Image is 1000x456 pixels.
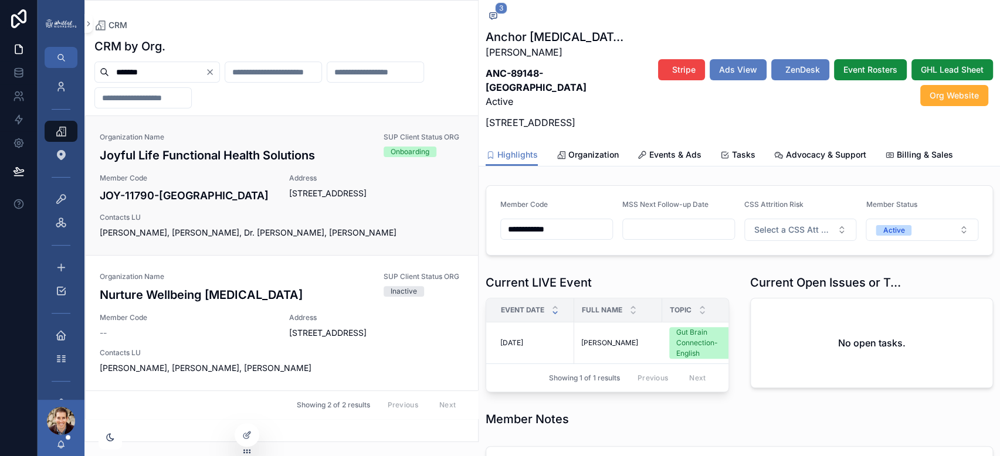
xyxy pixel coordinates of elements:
h1: Anchor [MEDICAL_DATA] [486,29,624,45]
span: Full Name [582,305,622,315]
a: CRM [94,19,127,31]
button: Clear [205,67,219,77]
h1: Current LIVE Event [486,274,592,291]
p: [STREET_ADDRESS] [486,115,624,130]
span: CSS Attrition Risk [744,200,804,209]
span: Organization Name [100,272,370,281]
span: Organization [568,149,619,161]
span: CRM [109,19,127,31]
span: [PERSON_NAME], [PERSON_NAME], Dr. [PERSON_NAME], [PERSON_NAME] [100,227,464,239]
span: Events & Ads [649,149,701,161]
span: Highlights [497,149,538,161]
span: Address [289,313,465,322]
a: Billing & Sales [885,144,953,168]
span: Ads View [719,64,757,76]
a: Organization [557,144,619,168]
span: SUP Client Status ORG [384,132,464,142]
a: Highlights [486,144,538,166]
span: Billing & Sales [897,149,953,161]
button: GHL Lead Sheet [911,59,993,80]
a: Gut Brain Connection-English [669,327,743,359]
div: scrollable content [38,68,84,400]
a: Organization NameJoyful Life Functional Health SolutionsSUP Client Status ORGOnboardingMember Cod... [86,116,478,255]
button: Stripe [658,59,705,80]
span: Event Date [501,305,544,315]
span: Contacts LU [100,348,464,358]
button: Select Button [866,219,978,241]
a: Advocacy & Support [774,144,866,168]
span: Topic [670,305,691,315]
button: Ads View [710,59,767,80]
p: [PERSON_NAME] [486,45,624,59]
button: 3 [486,9,501,24]
span: SUP Client Status ORG [384,272,464,281]
h3: Nurture Wellbeing [MEDICAL_DATA] [100,286,370,304]
a: Events & Ads [638,144,701,168]
h1: CRM by Org. [94,38,165,55]
h3: Joyful Life Functional Health Solutions [100,147,370,164]
button: Org Website [920,85,988,106]
span: Stripe [672,64,696,76]
div: Onboarding [391,147,429,157]
span: Showing 1 of 1 results [549,373,620,383]
span: 3 [495,2,507,14]
span: GHL Lead Sheet [921,64,984,76]
div: Active [883,225,904,236]
span: Address [289,173,465,183]
h4: JOY-11790-[GEOGRAPHIC_DATA] [100,188,275,203]
button: Event Rosters [834,59,907,80]
span: [STREET_ADDRESS] [289,327,465,339]
span: Advocacy & Support [786,149,866,161]
img: App logo [45,18,77,29]
a: [DATE] [500,338,567,348]
span: Select a CSS Att Risk [754,224,833,236]
span: [PERSON_NAME] [581,338,638,348]
span: Member Code [100,173,275,183]
span: -- [100,327,107,339]
div: Inactive [391,286,417,297]
a: Tasks [720,144,755,168]
span: Organization Name [100,132,370,142]
strong: ANC-89148-[GEOGRAPHIC_DATA] [486,67,587,93]
span: [PERSON_NAME], [PERSON_NAME], [PERSON_NAME] [100,362,464,374]
h1: Member Notes [486,411,569,427]
span: Contacts LU [100,213,464,222]
span: Org Website [930,90,979,101]
button: ZenDesk [771,59,829,80]
p: Active [486,66,624,108]
span: Member Code [100,313,275,322]
a: [PERSON_NAME] [581,338,655,348]
div: Gut Brain Connection-English [676,327,736,359]
span: [STREET_ADDRESS] [289,188,465,199]
span: Event Rosters [843,64,897,76]
button: Select Button [744,219,857,241]
span: Member Status [866,200,917,209]
span: [DATE] [500,338,523,348]
span: Showing 2 of 2 results [296,400,370,410]
span: Tasks [732,149,755,161]
h2: No open tasks. [838,336,905,350]
a: Organization NameNurture Wellbeing [MEDICAL_DATA]SUP Client Status ORGInactiveMember Code--Addres... [86,255,478,390]
h1: Current Open Issues or Tasks [750,274,906,291]
span: MSS Next Follow-up Date [622,200,709,209]
span: Member Code [500,200,548,209]
span: ZenDesk [785,64,820,76]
